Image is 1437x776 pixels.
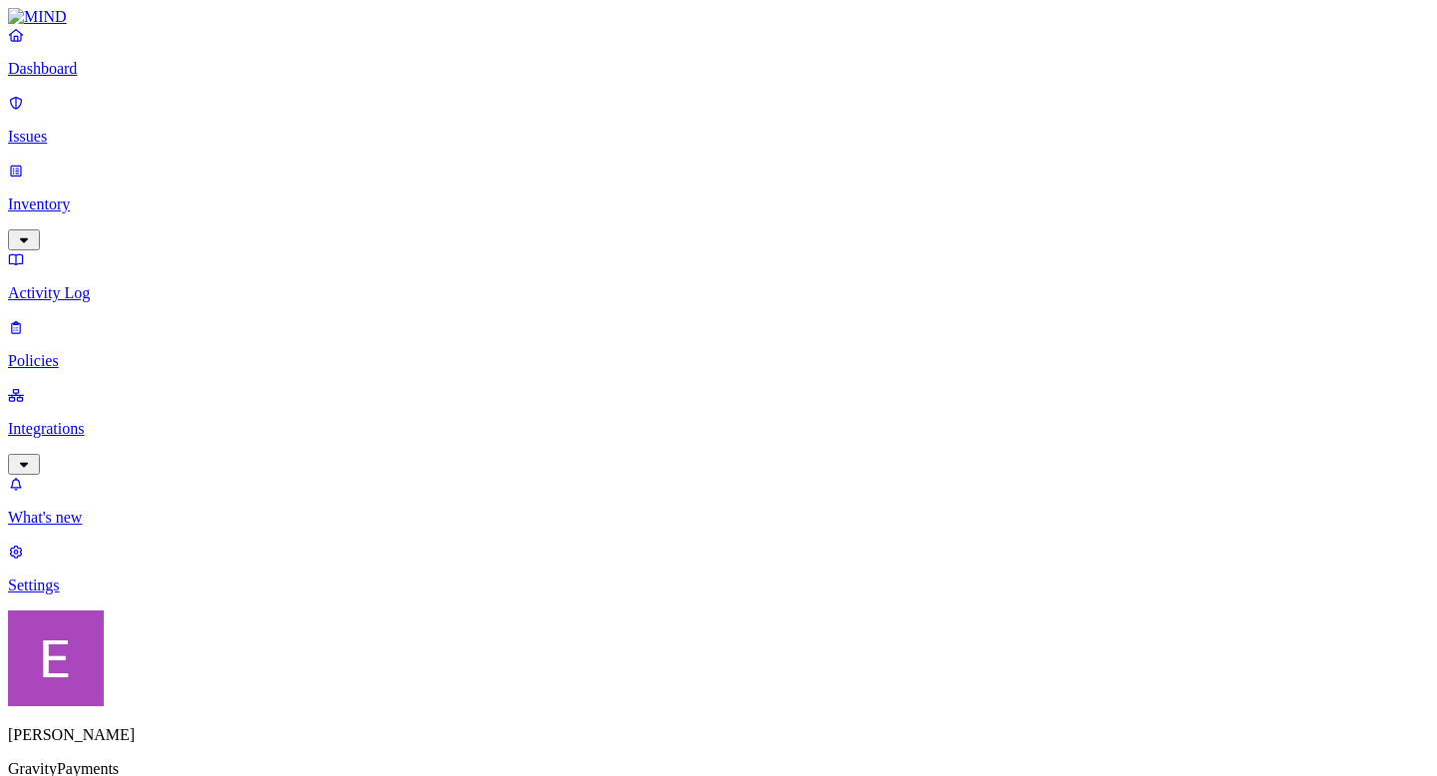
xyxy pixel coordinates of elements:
[8,475,1429,527] a: What's new
[8,610,104,706] img: Eran Barak
[8,543,1429,594] a: Settings
[8,8,67,26] img: MIND
[8,8,1429,26] a: MIND
[8,250,1429,302] a: Activity Log
[8,162,1429,247] a: Inventory
[8,726,1429,744] p: [PERSON_NAME]
[8,94,1429,146] a: Issues
[8,60,1429,78] p: Dashboard
[8,318,1429,370] a: Policies
[8,352,1429,370] p: Policies
[8,284,1429,302] p: Activity Log
[8,420,1429,438] p: Integrations
[8,386,1429,472] a: Integrations
[8,195,1429,213] p: Inventory
[8,26,1429,78] a: Dashboard
[8,509,1429,527] p: What's new
[8,128,1429,146] p: Issues
[8,577,1429,594] p: Settings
